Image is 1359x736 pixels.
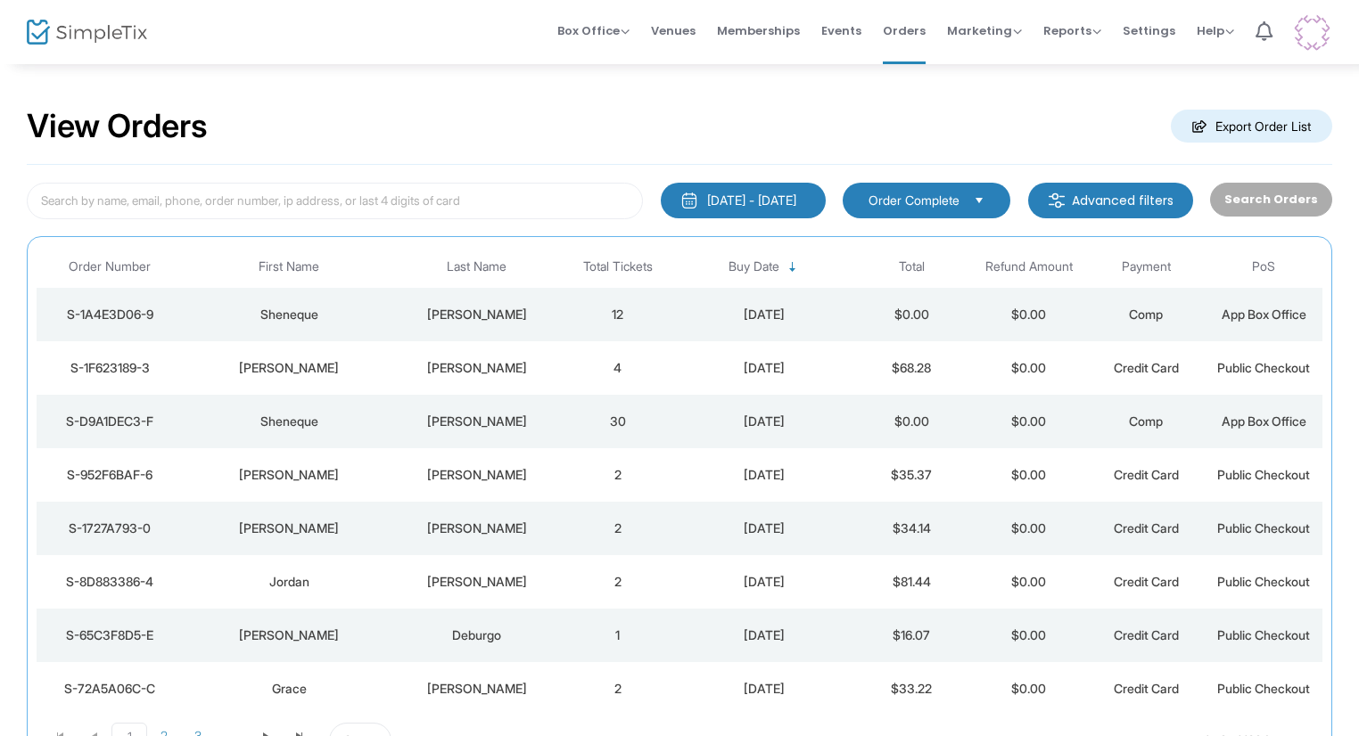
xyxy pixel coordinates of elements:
div: Data table [37,246,1322,716]
th: Total Tickets [559,246,677,288]
div: 9/18/2025 [681,306,849,323]
div: S-1F623189-3 [41,359,179,377]
td: $68.28 [852,341,970,395]
td: $0.00 [970,555,1088,609]
div: Shaunette [188,626,391,644]
input: Search by name, email, phone, order number, ip address, or last 4 digits of card [27,183,643,219]
td: $0.00 [970,288,1088,341]
td: $0.00 [970,395,1088,448]
div: Bergman [399,306,555,323]
div: S-72A5A06C-C [41,680,179,698]
span: Order Complete [869,192,960,209]
div: 9/18/2025 [681,466,849,484]
span: Last Name [447,259,507,274]
div: 9/18/2025 [681,519,849,537]
div: 9/18/2025 [681,626,849,644]
span: Payment [1122,259,1171,274]
span: App Box Office [1222,307,1306,322]
td: 1 [559,609,677,662]
button: Select [967,191,992,210]
span: Reports [1043,22,1101,39]
span: App Box Office [1222,413,1306,429]
th: Refund Amount [970,246,1088,288]
td: 2 [559,502,677,555]
td: $0.00 [970,341,1088,395]
h2: View Orders [27,107,208,146]
span: Public Checkout [1217,360,1310,375]
div: 9/18/2025 [681,573,849,591]
div: Sheneque [188,306,391,323]
div: Phillips [399,466,555,484]
div: Deburgo [399,626,555,644]
span: Public Checkout [1217,520,1310,536]
div: Carter [399,680,555,698]
td: 12 [559,288,677,341]
div: Simons [399,573,555,591]
td: 4 [559,341,677,395]
span: Settings [1123,8,1175,53]
div: S-D9A1DEC3-F [41,413,179,430]
td: 2 [559,662,677,716]
span: Events [821,8,861,53]
div: Guyer [399,359,555,377]
span: Credit Card [1114,681,1179,696]
div: S-1A4E3D06-9 [41,306,179,323]
td: 2 [559,555,677,609]
div: 9/18/2025 [681,359,849,377]
div: Kathryn [188,466,391,484]
span: Credit Card [1114,574,1179,589]
td: $16.07 [852,609,970,662]
td: $33.22 [852,662,970,716]
span: PoS [1252,259,1275,274]
span: Buy Date [729,259,779,274]
m-button: Advanced filters [1028,183,1193,218]
span: Credit Card [1114,627,1179,642]
span: Credit Card [1114,360,1179,375]
div: S-8D883386-4 [41,573,179,591]
span: Public Checkout [1217,467,1310,482]
div: 9/18/2025 [681,680,849,698]
div: S-65C3F8D5-E [41,626,179,644]
span: Memberships [717,8,800,53]
button: [DATE] - [DATE] [661,183,826,218]
div: Dave [188,519,391,537]
td: $35.37 [852,448,970,502]
td: $0.00 [852,395,970,448]
span: Credit Card [1114,520,1179,536]
div: Jordan [188,573,391,591]
span: Order Number [69,259,151,274]
div: Courtney [188,359,391,377]
span: Venues [651,8,696,53]
span: Public Checkout [1217,574,1310,589]
td: 2 [559,448,677,502]
div: 9/18/2025 [681,413,849,430]
span: Comp [1129,307,1163,322]
span: Help [1197,22,1234,39]
div: Grace [188,680,391,698]
span: Sortable [786,260,800,274]
span: Credit Card [1114,467,1179,482]
td: $34.14 [852,502,970,555]
span: Public Checkout [1217,627,1310,642]
span: Box Office [557,22,630,39]
span: Marketing [947,22,1022,39]
div: Embry [399,519,555,537]
td: $0.00 [970,609,1088,662]
td: $0.00 [970,662,1088,716]
span: First Name [259,259,319,274]
td: $81.44 [852,555,970,609]
div: S-952F6BAF-6 [41,466,179,484]
span: Public Checkout [1217,681,1310,696]
div: S-1727A793-0 [41,519,179,537]
span: Comp [1129,413,1163,429]
td: $0.00 [970,448,1088,502]
div: Sheneque [188,413,391,430]
div: [DATE] - [DATE] [707,192,796,209]
img: filter [1048,192,1066,209]
img: monthly [680,192,698,209]
td: $0.00 [970,502,1088,555]
m-button: Export Order List [1171,110,1332,143]
th: Total [852,246,970,288]
div: Bergman [399,413,555,430]
td: $0.00 [852,288,970,341]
